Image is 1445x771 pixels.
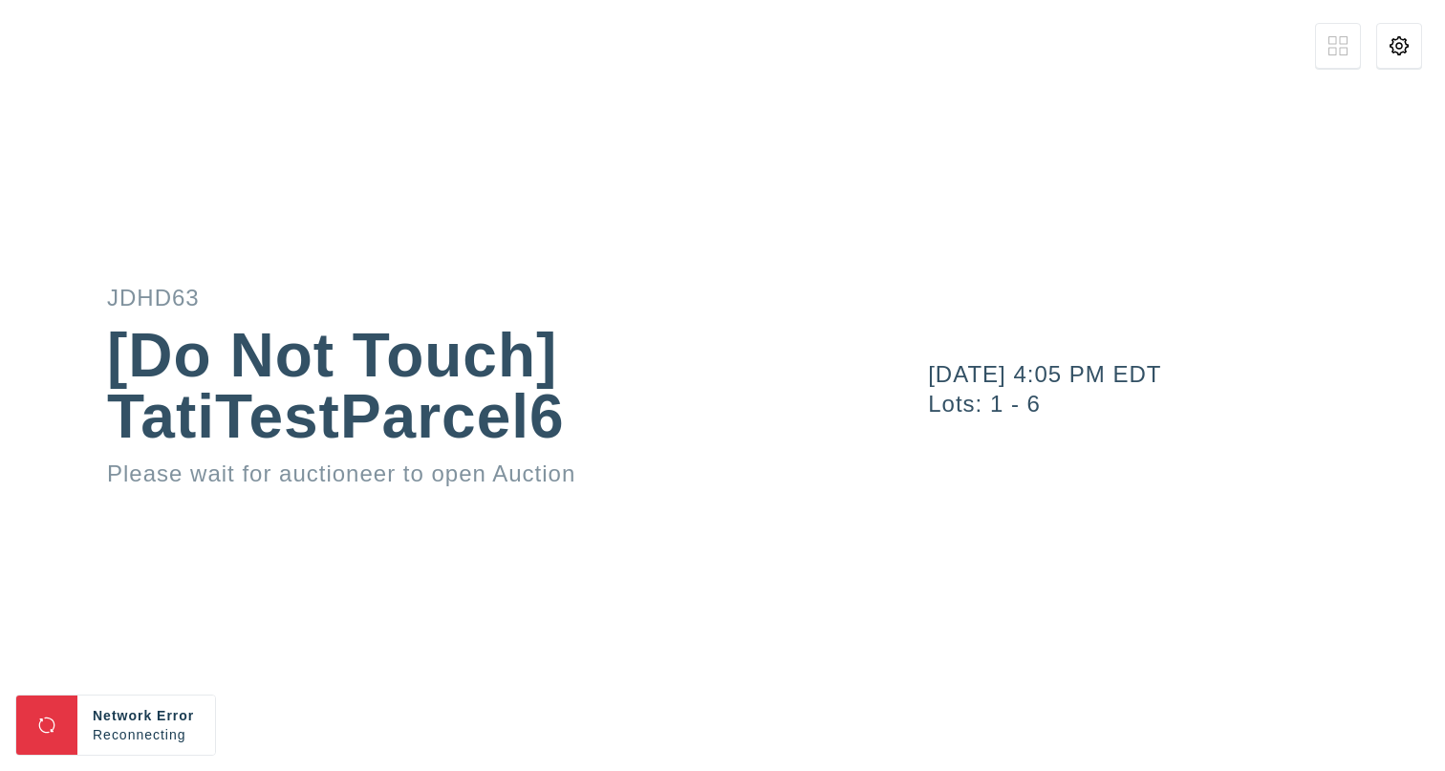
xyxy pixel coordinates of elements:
div: JDHD63 [107,287,760,310]
div: Please wait for auctioneer to open Auction [107,462,760,485]
div: Lots: 1 - 6 [928,393,1445,416]
div: [Do Not Touch] TatiTestParcel6 [107,325,760,447]
div: [DATE] 4:05 PM EDT [928,363,1445,386]
div: Reconnecting [93,725,200,744]
div: Network Error [93,706,200,725]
